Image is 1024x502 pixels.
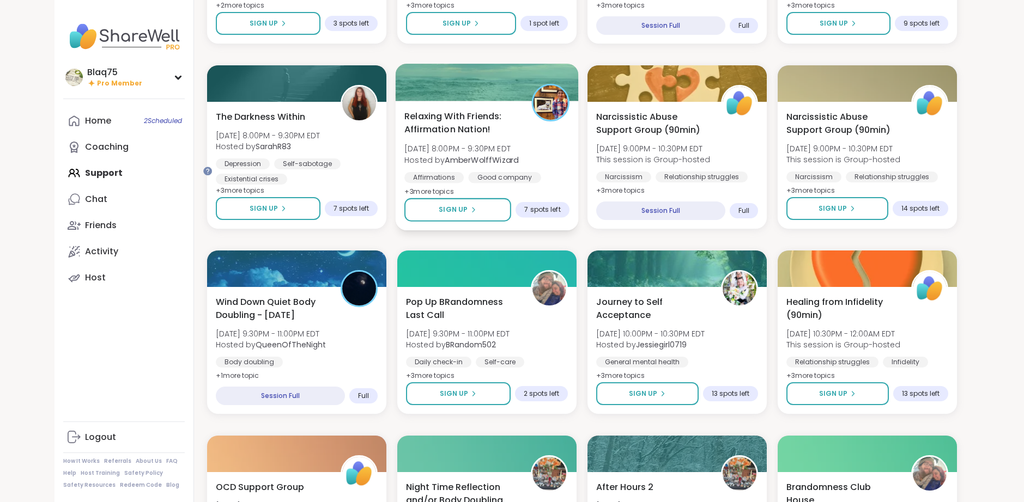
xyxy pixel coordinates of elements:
[596,201,725,220] div: Session Full
[404,109,519,136] span: Relaxing With Friends: Affirmation Nation!
[902,389,940,398] span: 13 spots left
[446,339,496,350] b: BRandom502
[443,19,471,28] span: Sign Up
[901,204,940,213] span: 14 spots left
[819,204,847,213] span: Sign Up
[404,198,511,222] button: Sign Up
[786,143,900,154] span: [DATE] 9:00PM - 10:30PM EDT
[274,158,341,169] div: Self-sabotage
[406,382,511,405] button: Sign Up
[786,328,900,339] span: [DATE] 10:30PM - 12:00AM EDT
[216,296,329,322] span: Wind Down Quiet Body Doubling - [DATE]
[87,66,142,78] div: Blaq75
[723,272,756,305] img: Jessiegirl0719
[596,143,710,154] span: [DATE] 9:00PM - 10:30PM EDT
[63,469,76,477] a: Help
[256,339,326,350] b: QueenOfTheNight
[216,197,320,220] button: Sign Up
[786,382,889,405] button: Sign Up
[216,158,270,169] div: Depression
[97,79,142,88] span: Pro Member
[85,246,118,258] div: Activity
[596,111,709,137] span: Narcissistic Abuse Support Group (90min)
[63,481,116,489] a: Safety Resources
[596,16,725,35] div: Session Full
[786,296,899,322] span: Healing from Infidelity (90min)
[342,272,376,305] img: QueenOfTheNight
[334,19,369,28] span: 3 spots left
[406,339,510,350] span: Hosted by
[65,69,83,86] img: Blaq75
[85,193,107,205] div: Chat
[216,174,287,185] div: Existential crises
[144,117,182,125] span: 2 Scheduled
[63,17,185,56] img: ShareWell Nav Logo
[738,206,749,215] span: Full
[104,457,131,465] a: Referrals
[85,115,111,127] div: Home
[596,328,705,339] span: [DATE] 10:00PM - 10:30PM EDT
[334,204,369,213] span: 7 spots left
[216,481,304,494] span: OCD Support Group
[786,172,841,182] div: Narcissism
[786,154,900,165] span: This session is Group-hosted
[406,12,516,35] button: Sign Up
[342,87,376,120] img: SarahR83
[216,387,345,405] div: Session Full
[216,339,326,350] span: Hosted by
[216,111,305,124] span: The Darkness Within
[358,391,369,400] span: Full
[533,85,567,120] img: AmberWolffWizard
[786,357,878,368] div: Relationship struggles
[532,457,566,491] img: Steven6560
[63,424,185,450] a: Logout
[712,389,749,398] span: 13 spots left
[596,172,651,182] div: Narcissism
[786,197,888,220] button: Sign Up
[63,457,100,465] a: How It Works
[532,272,566,305] img: BRandom502
[904,19,940,28] span: 9 spots left
[723,87,756,120] img: ShareWell
[636,339,687,350] b: Jessiegirl0719
[406,328,510,339] span: [DATE] 9:30PM - 11:00PM EDT
[596,357,688,368] div: General mental health
[203,167,212,175] iframe: Spotlight
[596,154,710,165] span: This session is Group-hosted
[250,204,278,213] span: Sign Up
[216,141,320,152] span: Hosted by
[883,357,928,368] div: Infidelity
[913,87,947,120] img: ShareWell
[120,481,162,489] a: Redeem Code
[445,154,518,165] b: AmberWolffWizard
[440,389,468,399] span: Sign Up
[738,21,749,30] span: Full
[342,457,376,491] img: ShareWell
[476,357,524,368] div: Self-care
[216,328,326,339] span: [DATE] 9:30PM - 11:00PM EDT
[63,265,185,291] a: Host
[656,172,748,182] div: Relationship struggles
[136,457,162,465] a: About Us
[468,172,541,183] div: Good company
[85,219,117,231] div: Friends
[250,19,278,28] span: Sign Up
[846,172,938,182] div: Relationship struggles
[406,357,471,368] div: Daily check-in
[629,389,657,399] span: Sign Up
[404,154,518,165] span: Hosted by
[63,238,185,265] a: Activity
[406,296,519,322] span: Pop Up BRandomness Last Call
[404,143,518,154] span: [DATE] 8:00PM - 9:30PM EDT
[529,19,559,28] span: 1 spot left
[820,19,848,28] span: Sign Up
[85,141,129,153] div: Coaching
[166,457,178,465] a: FAQ
[524,389,559,398] span: 2 spots left
[913,272,947,305] img: ShareWell
[63,134,185,160] a: Coaching
[216,357,283,368] div: Body doubling
[63,108,185,134] a: Home2Scheduled
[63,212,185,238] a: Friends
[786,339,900,350] span: This session is Group-hosted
